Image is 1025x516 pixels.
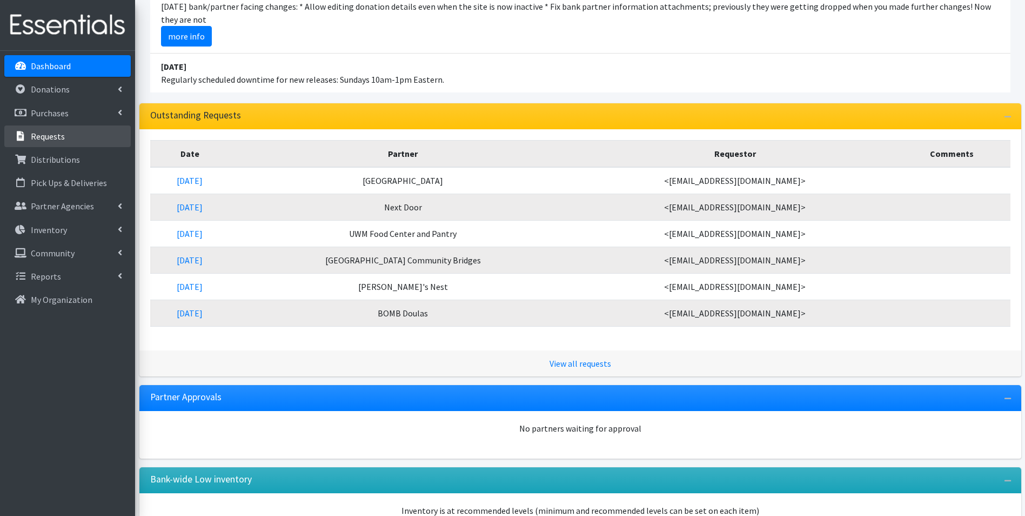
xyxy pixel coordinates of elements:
p: Reports [31,271,61,282]
a: Inventory [4,219,131,241]
td: [GEOGRAPHIC_DATA] Community Bridges [230,247,576,273]
a: View all requests [550,358,611,369]
td: UWM Food Center and Pantry [230,220,576,247]
th: Requestor [576,140,893,167]
p: Community [31,248,75,259]
p: My Organization [31,294,92,305]
td: <[EMAIL_ADDRESS][DOMAIN_NAME]> [576,300,893,326]
a: [DATE] [177,255,203,266]
p: Inventory [31,224,67,235]
a: [DATE] [177,308,203,319]
a: Pick Ups & Deliveries [4,172,131,194]
td: <[EMAIL_ADDRESS][DOMAIN_NAME]> [576,167,893,194]
a: Distributions [4,149,131,170]
a: Donations [4,78,131,100]
td: [GEOGRAPHIC_DATA] [230,167,576,194]
div: No partners waiting for approval [150,422,1010,435]
a: [DATE] [177,281,203,292]
a: Requests [4,125,131,147]
td: BOMB Doulas [230,300,576,326]
p: Partner Agencies [31,201,94,211]
th: Comments [894,140,1010,167]
h3: Outstanding Requests [150,110,241,121]
a: Dashboard [4,55,131,77]
th: Date [150,140,230,167]
p: Distributions [31,154,80,165]
li: Regularly scheduled downtime for new releases: Sundays 10am-1pm Eastern. [150,54,1010,92]
h3: Partner Approvals [150,392,222,403]
td: Next Door [230,194,576,220]
td: <[EMAIL_ADDRESS][DOMAIN_NAME]> [576,220,893,247]
img: HumanEssentials [4,7,131,43]
a: Partner Agencies [4,195,131,217]
strong: [DATE] [161,61,186,72]
td: <[EMAIL_ADDRESS][DOMAIN_NAME]> [576,273,893,300]
p: Dashboard [31,61,71,71]
a: [DATE] [177,175,203,186]
a: My Organization [4,289,131,310]
h3: Bank-wide Low inventory [150,474,252,485]
th: Partner [230,140,576,167]
p: Requests [31,131,65,142]
td: <[EMAIL_ADDRESS][DOMAIN_NAME]> [576,194,893,220]
td: <[EMAIL_ADDRESS][DOMAIN_NAME]> [576,247,893,273]
a: more info [161,26,212,47]
p: Purchases [31,108,69,118]
a: [DATE] [177,228,203,239]
p: Pick Ups & Deliveries [31,177,107,188]
a: [DATE] [177,202,203,213]
p: Donations [31,84,70,95]
a: Purchases [4,102,131,124]
a: Community [4,242,131,264]
a: Reports [4,266,131,287]
td: [PERSON_NAME]'s Nest [230,273,576,300]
